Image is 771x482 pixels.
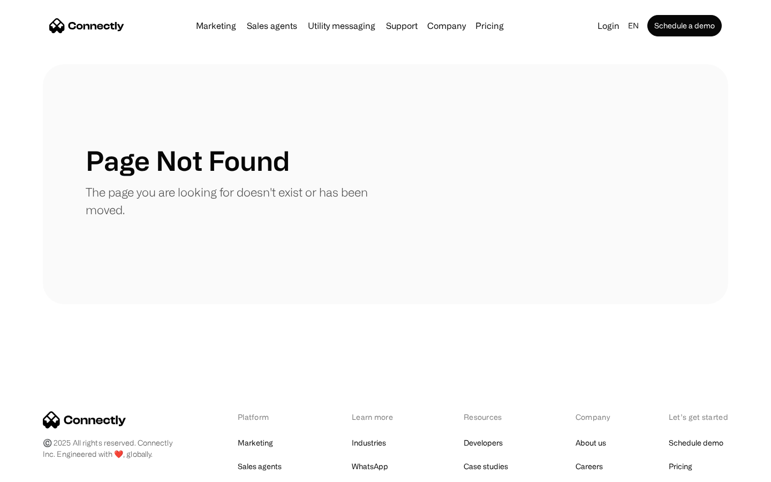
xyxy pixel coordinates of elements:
[464,435,503,450] a: Developers
[238,435,273,450] a: Marketing
[352,411,408,423] div: Learn more
[382,21,422,30] a: Support
[86,145,290,177] h1: Page Not Found
[647,15,722,36] a: Schedule a demo
[628,18,639,33] div: en
[464,459,508,474] a: Case studies
[238,459,282,474] a: Sales agents
[304,21,380,30] a: Utility messaging
[238,411,296,423] div: Platform
[86,183,385,219] p: The page you are looking for doesn't exist or has been moved.
[669,459,692,474] a: Pricing
[669,435,723,450] a: Schedule demo
[464,411,520,423] div: Resources
[352,459,388,474] a: WhatsApp
[471,21,508,30] a: Pricing
[243,21,301,30] a: Sales agents
[427,18,466,33] div: Company
[576,411,613,423] div: Company
[576,435,606,450] a: About us
[669,411,728,423] div: Let’s get started
[21,463,64,478] ul: Language list
[352,435,386,450] a: Industries
[11,462,64,478] aside: Language selected: English
[593,18,624,33] a: Login
[192,21,240,30] a: Marketing
[576,459,603,474] a: Careers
